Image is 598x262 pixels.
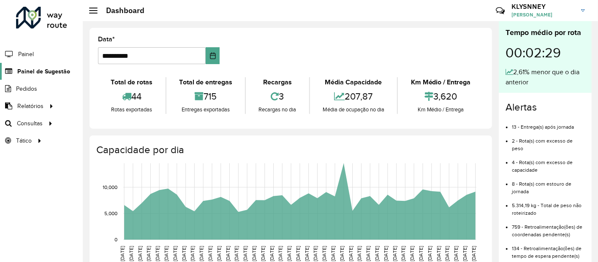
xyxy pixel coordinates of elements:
li: 4 - Rota(s) com excesso de capacidade [512,152,585,174]
text: [DATE] [277,246,283,261]
div: 2,61% menor que o dia anterior [506,67,585,87]
text: [DATE] [330,246,336,261]
text: [DATE] [198,246,204,261]
text: [DATE] [409,246,415,261]
h2: Dashboard [98,6,144,15]
div: Total de rotas [100,77,163,87]
text: [DATE] [225,246,231,261]
div: Rotas exportadas [100,105,163,114]
text: [DATE] [251,246,257,261]
text: [DATE] [374,246,380,261]
div: Total de entregas [169,77,243,87]
text: [DATE] [339,246,345,261]
button: Choose Date [206,47,220,64]
text: [DATE] [146,246,151,261]
div: Tempo médio por rota [506,27,585,38]
text: 5,000 [104,211,117,216]
li: 13 - Entrega(s) após jornada [512,117,585,131]
text: [DATE] [172,246,178,261]
div: 44 [100,87,163,105]
text: [DATE] [190,246,195,261]
li: 5.314,19 kg - Total de peso não roteirizado [512,195,585,217]
span: Painel [18,50,34,59]
div: 3 [248,87,307,105]
text: [DATE] [234,246,239,261]
div: Km Médio / Entrega [400,105,481,114]
div: 207,87 [312,87,395,105]
text: [DATE] [128,246,134,261]
div: Média de ocupação no dia [312,105,395,114]
a: Contato Rápido [491,2,509,20]
text: [DATE] [427,246,432,261]
li: 8 - Rota(s) com estouro de jornada [512,174,585,195]
text: [DATE] [120,246,125,261]
text: [DATE] [365,246,371,261]
text: [DATE] [348,246,353,261]
text: [DATE] [383,246,389,261]
div: 3,620 [400,87,481,105]
text: [DATE] [436,246,441,261]
div: Entregas exportadas [169,105,243,114]
li: 759 - Retroalimentação(ões) de coordenadas pendente(s) [512,217,585,238]
h4: Alertas [506,101,585,113]
text: [DATE] [137,246,143,261]
div: Recargas [248,77,307,87]
text: [DATE] [163,246,169,261]
text: [DATE] [453,246,459,261]
text: [DATE] [401,246,406,261]
text: [DATE] [181,246,187,261]
h3: KLYSNNEY [511,3,575,11]
div: 715 [169,87,243,105]
text: [DATE] [269,246,275,261]
text: [DATE] [260,246,266,261]
text: [DATE] [445,246,450,261]
text: [DATE] [155,246,160,261]
text: [DATE] [462,246,468,261]
div: Média Capacidade [312,77,395,87]
span: [PERSON_NAME] [511,11,575,19]
text: [DATE] [313,246,318,261]
div: Recargas no dia [248,105,307,114]
li: 2 - Rota(s) com excesso de peso [512,131,585,152]
label: Data [98,34,115,44]
text: 0 [114,237,117,242]
span: Relatórios [17,102,43,111]
div: 00:02:29 [506,38,585,67]
text: [DATE] [286,246,292,261]
h4: Capacidade por dia [96,144,484,156]
text: [DATE] [357,246,362,261]
text: [DATE] [418,246,424,261]
text: [DATE] [295,246,301,261]
text: [DATE] [471,246,476,261]
li: 134 - Retroalimentação(ões) de tempo de espera pendente(s) [512,238,585,260]
span: Tático [16,136,32,145]
span: Consultas [17,119,43,128]
div: Km Médio / Entrega [400,77,481,87]
span: Painel de Sugestão [17,67,70,76]
text: [DATE] [242,246,248,261]
text: [DATE] [304,246,310,261]
text: [DATE] [392,246,397,261]
span: Pedidos [16,84,37,93]
text: [DATE] [216,246,222,261]
text: [DATE] [321,246,327,261]
text: [DATE] [207,246,213,261]
text: 10,000 [103,184,117,190]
